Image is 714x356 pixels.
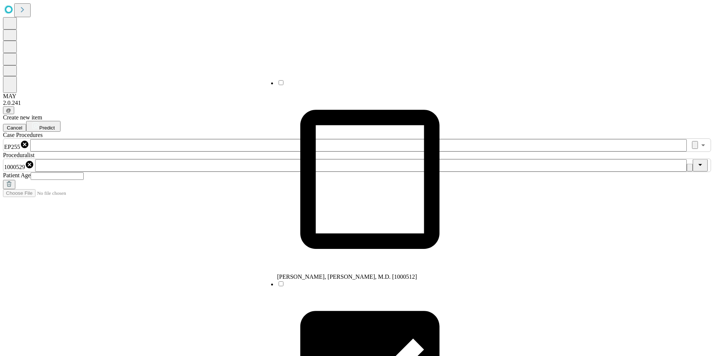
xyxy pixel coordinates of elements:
span: [PERSON_NAME], [PERSON_NAME], M.D. [1000512] [277,274,417,280]
button: Close [693,159,708,172]
button: Open [698,140,708,150]
div: EP255 [4,140,29,150]
div: 1000529 [4,160,34,171]
span: Patient Age [3,172,31,178]
button: Clear [687,164,693,172]
span: Predict [39,125,55,131]
button: Cancel [3,124,26,132]
div: 2.0.241 [3,100,711,106]
span: Create new item [3,114,42,121]
span: Proceduralist [3,152,34,158]
span: 1000529 [4,164,25,170]
button: Clear [692,141,698,149]
span: Scheduled Procedure [3,132,43,138]
div: MAY [3,93,711,100]
span: @ [6,107,11,113]
span: Cancel [7,125,22,131]
span: EP255 [4,144,20,150]
button: Predict [26,121,60,132]
button: @ [3,106,14,114]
